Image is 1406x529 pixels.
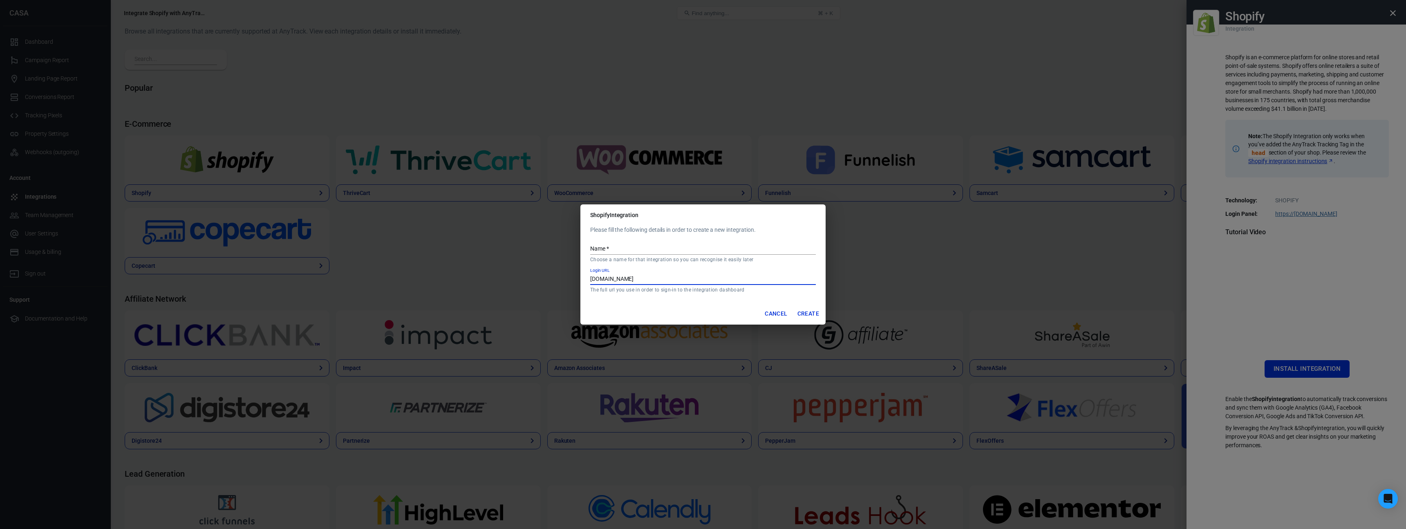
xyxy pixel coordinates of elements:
[761,306,790,321] button: Cancel
[590,287,816,293] p: The full url you use in order to sign-in to the integration dashboard
[590,274,816,285] input: https://domain.com/sign-in
[590,244,816,255] input: My Shopify
[794,306,822,321] button: Create
[590,256,816,263] p: Choose a name for that integration so you can recognise it easily later
[590,226,816,234] p: Please fill the following details in order to create a new integration.
[1378,489,1398,509] div: Open Intercom Messenger
[580,204,826,226] h2: Shopify Integration
[590,267,610,273] label: Login URL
